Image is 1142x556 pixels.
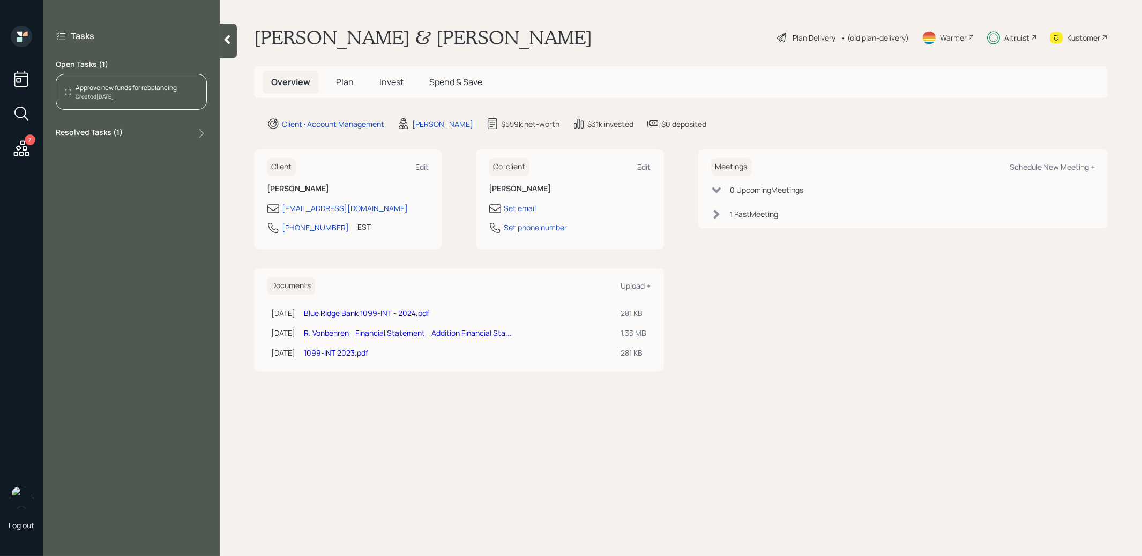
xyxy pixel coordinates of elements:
[501,118,559,130] div: $559k net-worth
[841,32,909,43] div: • (old plan-delivery)
[621,347,647,358] div: 281 KB
[271,307,295,319] div: [DATE]
[379,76,404,88] span: Invest
[56,127,123,140] label: Resolved Tasks ( 1 )
[76,93,177,101] div: Created [DATE]
[711,158,752,176] h6: Meetings
[282,202,408,214] div: [EMAIL_ADDRESS][DOMAIN_NAME]
[415,162,429,172] div: Edit
[489,158,529,176] h6: Co-client
[504,202,536,214] div: Set email
[304,328,512,338] a: R. Vonbehren_ Financial Statement_ Addition Financial Sta...
[504,222,567,233] div: Set phone number
[282,222,349,233] div: [PHONE_NUMBER]
[282,118,384,130] div: Client · Account Management
[267,277,315,295] h6: Documents
[271,347,295,358] div: [DATE]
[621,327,647,339] div: 1.33 MB
[940,32,967,43] div: Warmer
[304,348,368,358] a: 1099-INT 2023.pdf
[271,327,295,339] div: [DATE]
[489,184,651,193] h6: [PERSON_NAME]
[730,208,779,220] div: 1 Past Meeting
[638,162,651,172] div: Edit
[304,308,429,318] a: Blue Ridge Bank 1099-INT - 2024.pdf
[25,134,35,145] div: 7
[271,76,310,88] span: Overview
[587,118,633,130] div: $31k invested
[76,83,177,93] div: Approve new funds for rebalancing
[429,76,482,88] span: Spend & Save
[71,30,94,42] label: Tasks
[1004,32,1029,43] div: Altruist
[621,307,647,319] div: 281 KB
[254,26,592,49] h1: [PERSON_NAME] & [PERSON_NAME]
[56,59,207,70] label: Open Tasks ( 1 )
[621,281,651,291] div: Upload +
[11,486,32,507] img: treva-nostdahl-headshot.png
[357,221,371,232] div: EST
[267,158,296,176] h6: Client
[793,32,835,43] div: Plan Delivery
[267,184,429,193] h6: [PERSON_NAME]
[1067,32,1100,43] div: Kustomer
[412,118,473,130] div: [PERSON_NAME]
[1010,162,1095,172] div: Schedule New Meeting +
[9,520,34,530] div: Log out
[730,184,804,196] div: 0 Upcoming Meeting s
[336,76,354,88] span: Plan
[661,118,706,130] div: $0 deposited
